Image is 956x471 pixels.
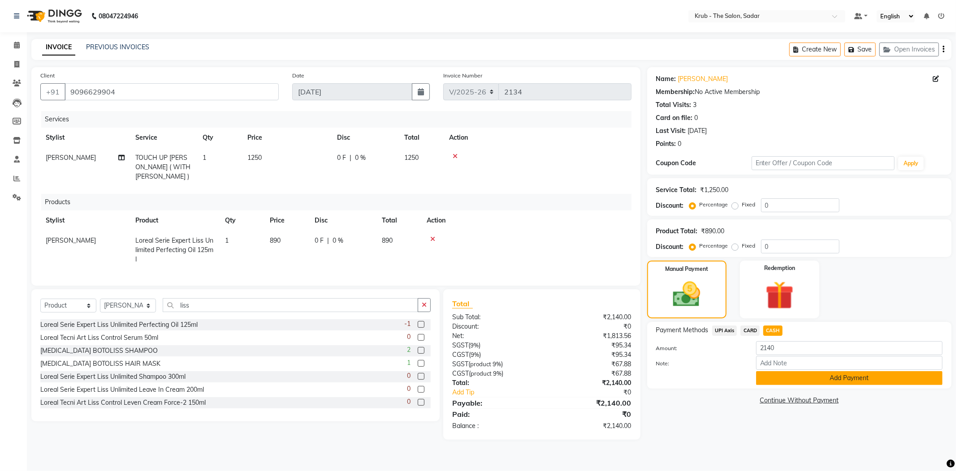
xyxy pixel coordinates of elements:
[333,236,343,245] span: 0 %
[695,113,698,123] div: 0
[693,100,697,110] div: 3
[292,72,304,80] label: Date
[332,128,399,148] th: Disc
[701,227,725,236] div: ₹890.00
[40,320,198,330] div: Loreal Serie Expert Liss Unlimited Perfecting Oil 125ml
[664,278,709,310] img: _cash.svg
[542,360,638,369] div: ₹67.88
[130,210,220,231] th: Product
[446,378,542,388] div: Total:
[701,185,729,195] div: ₹1,250.00
[688,126,707,136] div: [DATE]
[270,236,281,244] span: 890
[656,227,698,236] div: Product Total:
[756,371,943,385] button: Add Payment
[86,43,149,51] a: PREVIOUS INVOICES
[656,100,692,110] div: Total Visits:
[649,360,749,368] label: Note:
[40,128,130,148] th: Stylist
[756,356,943,370] input: Add Note
[309,210,376,231] th: Disc
[470,342,479,349] span: 9%
[225,236,229,244] span: 1
[446,388,558,397] a: Add Tip
[656,87,943,97] div: No Active Membership
[656,325,709,335] span: Payment Methods
[452,299,473,308] span: Total
[542,369,638,378] div: ₹67.88
[40,83,65,100] button: +91
[446,313,542,322] div: Sub Total:
[242,128,332,148] th: Price
[898,157,924,170] button: Apply
[649,396,950,405] a: Continue Without Payment
[763,325,783,336] span: CASH
[656,185,697,195] div: Service Total:
[756,341,943,355] input: Amount
[542,421,638,431] div: ₹2,140.00
[40,385,204,394] div: Loreal Serie Expert Liss Unlimited Leave In Cream 200ml
[656,74,676,84] div: Name:
[382,236,393,244] span: 890
[40,398,206,407] div: Loreal Tecni Art Liss Control Leven Cream Force-2 150ml
[220,210,264,231] th: Qty
[742,242,756,250] label: Fixed
[446,360,542,369] div: ( )
[41,194,638,210] div: Products
[247,154,262,162] span: 1250
[407,371,411,381] span: 0
[446,331,542,341] div: Net:
[452,369,469,377] span: CGST
[42,39,75,56] a: INVOICE
[135,236,213,263] span: Loreal Serie Expert Liss Unlimited Perfecting Oil 125ml
[656,139,676,149] div: Points:
[757,278,803,313] img: _gift.svg
[493,370,502,377] span: 9%
[40,346,158,355] div: [MEDICAL_DATA] BOTOLISS SHAMPOO
[197,128,242,148] th: Qty
[740,325,760,336] span: CARD
[376,210,421,231] th: Total
[421,210,632,231] th: Action
[844,43,876,56] button: Save
[678,74,728,84] a: [PERSON_NAME]
[493,360,501,368] span: 9%
[742,201,756,209] label: Fixed
[665,265,708,273] label: Manual Payment
[656,87,695,97] div: Membership:
[135,154,190,180] span: TOUCH UP [PERSON_NAME] ( WITH [PERSON_NAME] )
[40,372,186,381] div: Loreal Serie Expert Liss Unlimited Shampoo 300ml
[130,128,197,148] th: Service
[407,358,411,368] span: 1
[407,397,411,407] span: 0
[23,4,84,29] img: logo
[327,236,329,245] span: |
[452,351,469,359] span: CGST
[656,242,684,252] div: Discount:
[446,322,542,331] div: Discount:
[470,360,491,368] span: product
[542,331,638,341] div: ₹1,813.56
[355,153,366,163] span: 0 %
[649,344,749,352] label: Amount:
[315,236,324,245] span: 0 F
[879,43,939,56] button: Open Invoices
[40,210,130,231] th: Stylist
[40,333,158,343] div: Loreal Tecni Art Liss Control Serum 50ml
[656,126,686,136] div: Last Visit:
[46,236,96,244] span: [PERSON_NAME]
[446,341,542,350] div: ( )
[407,332,411,342] span: 0
[446,409,542,420] div: Paid:
[656,201,684,210] div: Discount:
[264,210,309,231] th: Price
[656,158,752,168] div: Coupon Code
[542,313,638,322] div: ₹2,140.00
[446,350,542,360] div: ( )
[443,72,482,80] label: Invoice Number
[446,421,542,431] div: Balance :
[399,128,444,148] th: Total
[542,398,638,408] div: ₹2,140.00
[163,298,418,312] input: Search or Scan
[789,43,841,56] button: Create New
